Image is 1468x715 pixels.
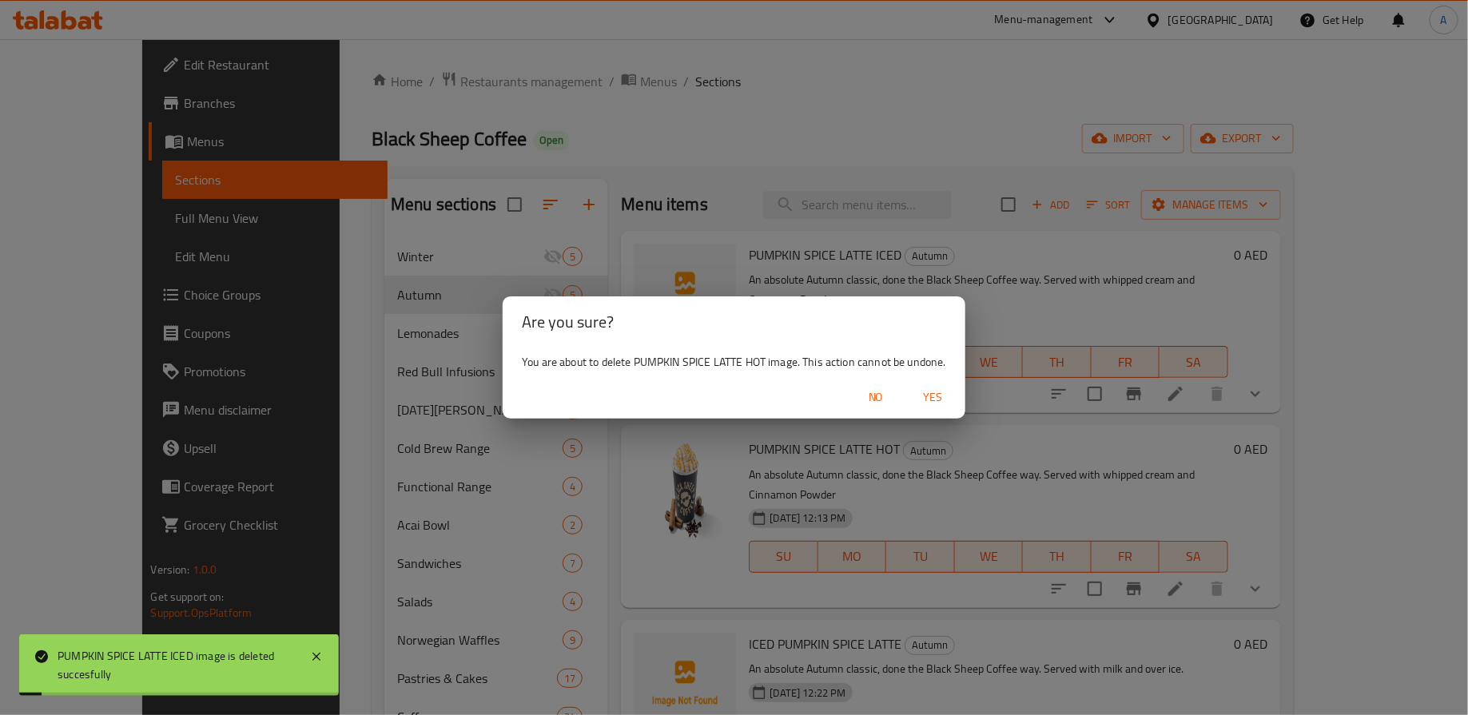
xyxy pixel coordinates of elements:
[503,348,965,376] div: You are about to delete PUMPKIN SPICE LATTE HOT image. This action cannot be undone.
[908,383,959,412] button: Yes
[58,647,294,683] div: PUMPKIN SPICE LATTE ICED image is deleted succesfully
[857,387,895,407] span: No
[522,309,946,335] h2: Are you sure?
[850,383,901,412] button: No
[914,387,953,407] span: Yes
